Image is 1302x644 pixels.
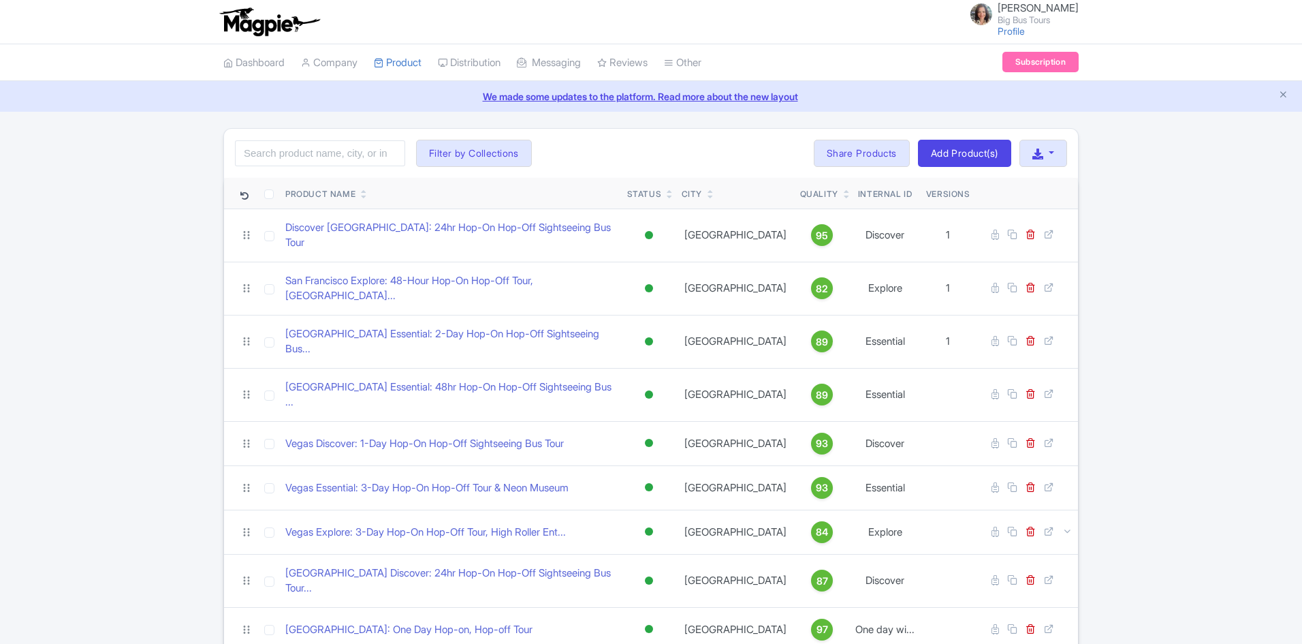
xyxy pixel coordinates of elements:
[285,380,616,410] a: [GEOGRAPHIC_DATA] Essential: 48hr Hop-On Hop-Off Sightseeing Bus ...
[970,3,992,25] img: jfp7o2nd6rbrsspqilhl.jpg
[918,140,1011,167] a: Add Product(s)
[374,44,422,82] a: Product
[998,25,1025,37] a: Profile
[223,44,285,82] a: Dashboard
[1278,88,1288,104] button: Close announcement
[850,554,921,607] td: Discover
[814,140,910,167] a: Share Products
[998,16,1079,25] small: Big Bus Tours
[850,510,921,554] td: Explore
[816,480,828,495] span: 93
[217,7,322,37] img: logo-ab69f6fb50320c5b225c76a69d11143b.png
[946,228,950,241] span: 1
[800,224,844,246] a: 95
[285,525,566,540] a: Vegas Explore: 3-Day Hop-On Hop-Off Tour, High Roller Ent...
[816,436,828,451] span: 93
[1002,52,1079,72] a: Subscription
[642,279,656,298] div: Active
[627,188,662,200] div: Status
[800,277,844,299] a: 82
[517,44,581,82] a: Messaging
[800,433,844,455] a: 93
[800,521,844,543] a: 84
[285,622,533,638] a: [GEOGRAPHIC_DATA]: One Day Hop-on, Hop-off Tour
[642,385,656,405] div: Active
[285,220,616,251] a: Discover [GEOGRAPHIC_DATA]: 24hr Hop-On Hop-Off Sightseeing Bus Tour
[642,332,656,352] div: Active
[816,525,828,540] span: 84
[850,465,921,510] td: Essential
[642,433,656,453] div: Active
[816,388,828,403] span: 89
[676,510,795,554] td: [GEOGRAPHIC_DATA]
[642,478,656,497] div: Active
[850,209,921,262] td: Discover
[676,465,795,510] td: [GEOGRAPHIC_DATA]
[962,3,1079,25] a: [PERSON_NAME] Big Bus Tours
[800,619,844,641] a: 97
[946,335,950,348] span: 1
[285,273,616,304] a: San Francisco Explore: 48-Hour Hop-On Hop-Off Tour, [GEOGRAPHIC_DATA]...
[642,522,656,542] div: Active
[946,281,950,294] span: 1
[816,335,828,350] span: 89
[816,228,828,243] span: 95
[642,571,656,591] div: Active
[301,44,358,82] a: Company
[438,44,501,82] a: Distribution
[285,188,355,200] div: Product Name
[800,331,844,352] a: 89
[816,574,828,589] span: 87
[850,368,921,421] td: Essential
[642,619,656,639] div: Active
[676,315,795,368] td: [GEOGRAPHIC_DATA]
[816,622,828,637] span: 97
[850,315,921,368] td: Essential
[921,178,976,209] th: Versions
[682,188,702,200] div: City
[850,178,921,209] th: Internal ID
[800,570,844,592] a: 87
[642,226,656,245] div: Active
[676,554,795,607] td: [GEOGRAPHIC_DATA]
[285,436,564,452] a: Vegas Discover: 1-Day Hop-On Hop-Off Sightseeing Bus Tour
[850,421,921,465] td: Discover
[800,477,844,499] a: 93
[676,421,795,465] td: [GEOGRAPHIC_DATA]
[664,44,701,82] a: Other
[676,368,795,421] td: [GEOGRAPHIC_DATA]
[285,480,569,496] a: Vegas Essential: 3-Day Hop-On Hop-Off Tour & Neon Museum
[235,140,405,166] input: Search product name, city, or interal id
[676,262,795,315] td: [GEOGRAPHIC_DATA]
[800,188,838,200] div: Quality
[416,140,532,167] button: Filter by Collections
[998,1,1079,14] span: [PERSON_NAME]
[285,566,616,596] a: [GEOGRAPHIC_DATA] Discover: 24hr Hop-On Hop-Off Sightseeing Bus Tour...
[597,44,648,82] a: Reviews
[816,281,828,296] span: 82
[676,209,795,262] td: [GEOGRAPHIC_DATA]
[8,89,1294,104] a: We made some updates to the platform. Read more about the new layout
[800,384,844,405] a: 89
[850,262,921,315] td: Explore
[285,326,616,357] a: [GEOGRAPHIC_DATA] Essential: 2-Day Hop-On Hop-Off Sightseeing Bus...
